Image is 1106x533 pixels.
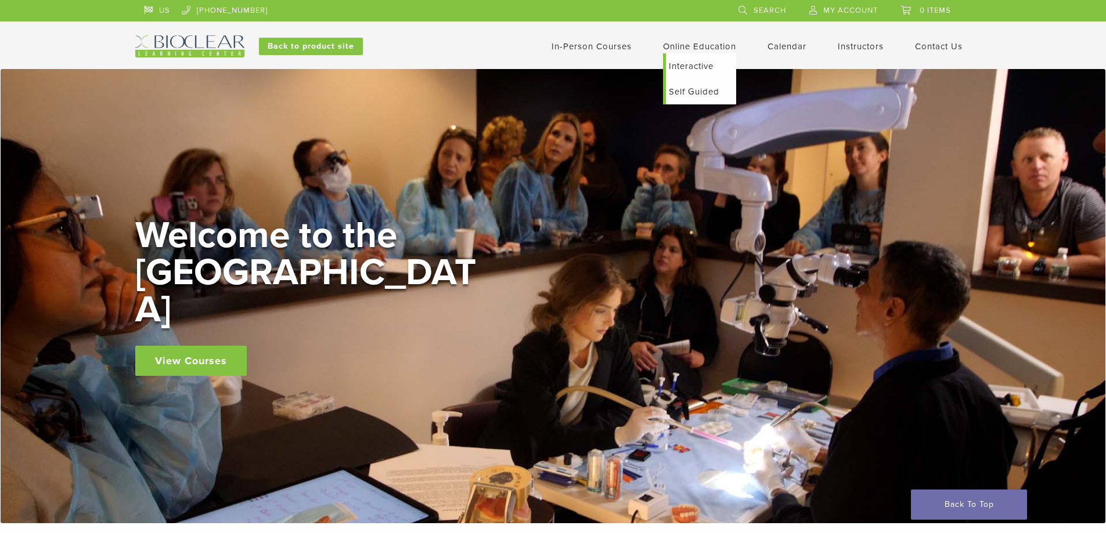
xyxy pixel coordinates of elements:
[838,41,884,52] a: Instructors
[135,35,244,57] img: Bioclear
[552,41,632,52] a: In-Person Courses
[754,6,786,15] span: Search
[911,490,1027,520] a: Back To Top
[666,79,736,104] a: Self Guided
[915,41,963,52] a: Contact Us
[135,346,247,376] a: View Courses
[920,6,951,15] span: 0 items
[663,41,736,52] a: Online Education
[259,38,363,55] a: Back to product site
[768,41,806,52] a: Calendar
[135,217,484,328] h2: Welcome to the [GEOGRAPHIC_DATA]
[666,53,736,79] a: Interactive
[823,6,878,15] span: My Account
